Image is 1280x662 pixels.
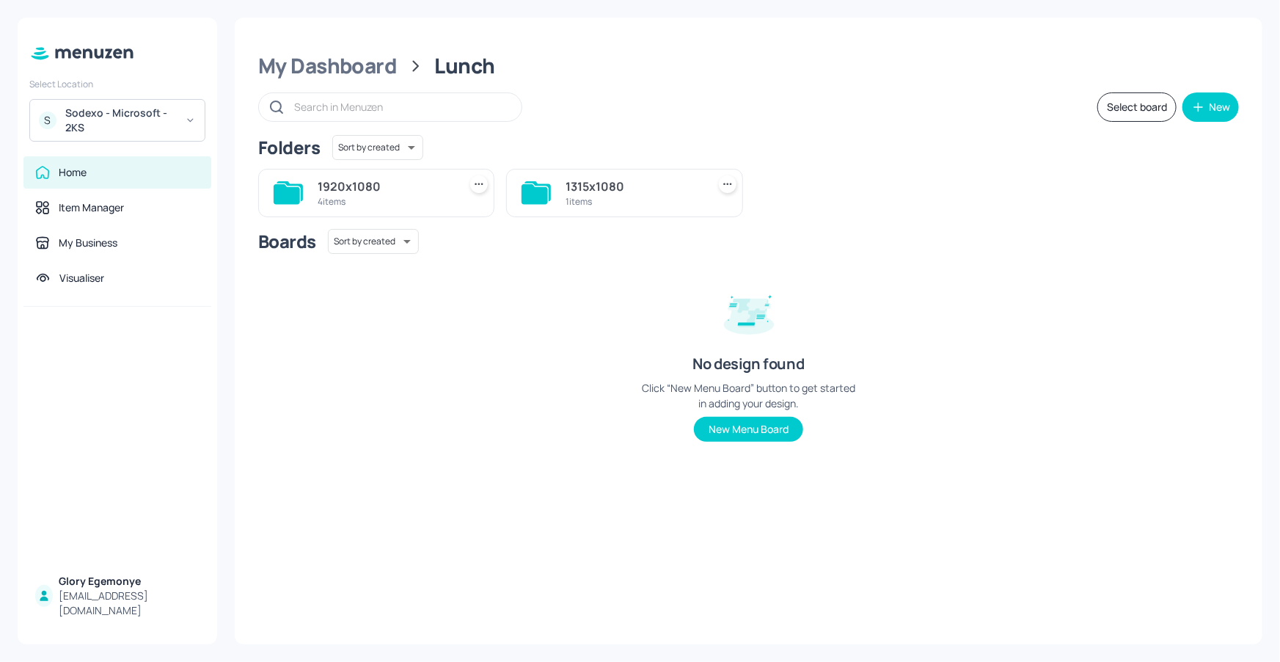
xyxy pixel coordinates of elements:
[328,227,419,256] div: Sort by created
[29,78,205,90] div: Select Location
[258,53,397,79] div: My Dashboard
[1182,92,1239,122] button: New
[39,112,56,129] div: S
[65,106,176,135] div: Sodexo - Microsoft - 2KS
[692,354,804,374] div: No design found
[258,230,316,253] div: Boards
[639,380,859,411] div: Click “New Menu Board” button to get started in adding your design.
[59,165,87,180] div: Home
[59,236,117,250] div: My Business
[435,53,495,79] div: Lunch
[59,271,104,285] div: Visualiser
[318,178,453,195] div: 1920x1080
[294,96,507,117] input: Search in Menuzen
[694,417,803,442] button: New Menu Board
[59,200,124,215] div: Item Manager
[712,274,786,348] img: design-empty
[566,178,701,195] div: 1315x1080
[332,133,423,162] div: Sort by created
[59,574,200,589] div: Glory Egemonye
[566,195,701,208] div: 1 items
[258,136,321,159] div: Folders
[59,589,200,618] div: [EMAIL_ADDRESS][DOMAIN_NAME]
[318,195,453,208] div: 4 items
[1209,102,1230,112] div: New
[1097,92,1177,122] button: Select board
